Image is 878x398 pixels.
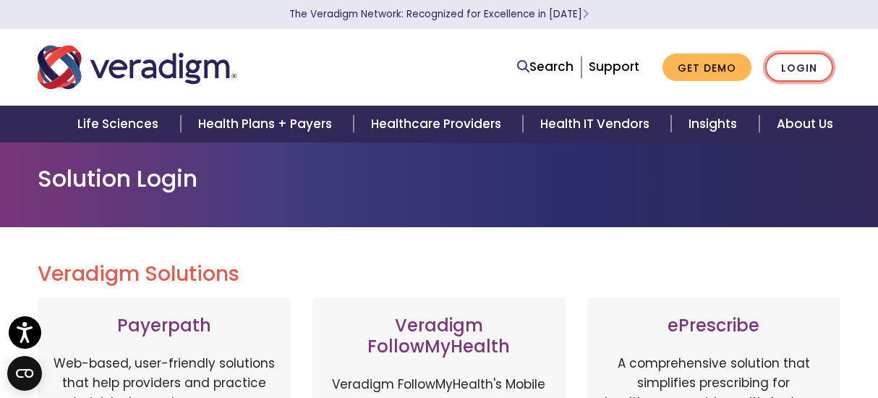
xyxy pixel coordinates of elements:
[38,165,840,192] h1: Solution Login
[289,7,589,21] a: The Veradigm Network: Recognized for Excellence in [DATE]Learn More
[517,57,574,77] a: Search
[765,53,833,82] a: Login
[662,54,751,82] a: Get Demo
[38,262,840,287] h2: Veradigm Solutions
[181,106,354,143] a: Health Plans + Payers
[589,58,639,75] a: Support
[582,7,589,21] span: Learn More
[60,106,180,143] a: Life Sciences
[602,316,826,336] h3: ePrescribe
[759,106,851,143] a: About Us
[327,316,551,357] h3: Veradigm FollowMyHealth
[671,106,759,143] a: Insights
[52,316,276,336] h3: Payerpath
[354,106,523,143] a: Healthcare Providers
[523,106,671,143] a: Health IT Vendors
[38,43,236,91] img: Veradigm logo
[7,356,42,391] button: Open CMP widget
